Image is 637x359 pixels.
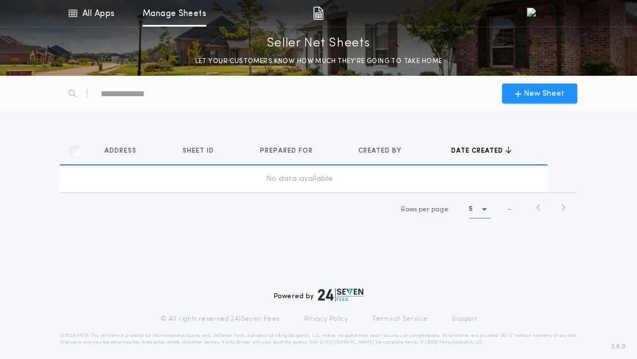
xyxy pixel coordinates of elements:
[64,174,534,185] div: No data available
[469,204,473,215] h1: 5
[182,147,216,155] span: Sheet ID
[267,35,370,53] p: Seller Net Sheets
[524,88,565,100] span: New Sheet
[105,145,145,157] button: Address
[401,206,450,213] span: Rows per page:
[318,288,363,301] img: logo
[313,7,323,20] img: img
[358,147,404,155] span: Created by
[502,84,577,103] button: New Sheet
[320,340,374,345] a: [URL][DOMAIN_NAME]
[274,288,363,301] div: Powered by
[105,147,139,155] span: Address
[469,201,490,218] button: 5
[508,205,511,215] span: -
[451,145,511,157] button: Date created
[195,56,442,67] p: LET YOUR CUSTOMERS KNOW HOW MUCH THEY’RE GOING TO TAKE HOME
[611,342,626,352] span: 3.8.0
[182,145,222,157] button: Sheet ID
[304,315,348,324] a: Privacy Policy
[358,145,410,157] button: Created by
[260,147,315,155] span: Prepared for
[452,315,477,324] a: Support
[527,8,565,19] img: vs-icon
[372,315,427,324] a: Terms of Service
[160,315,280,324] p: © All rights reserved. 24|Seven Fees
[60,332,577,346] p: DISCLAIMER: This estimate is provided for informational purposes only. 24|Seven Fees, a product o...
[451,147,505,155] span: Date created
